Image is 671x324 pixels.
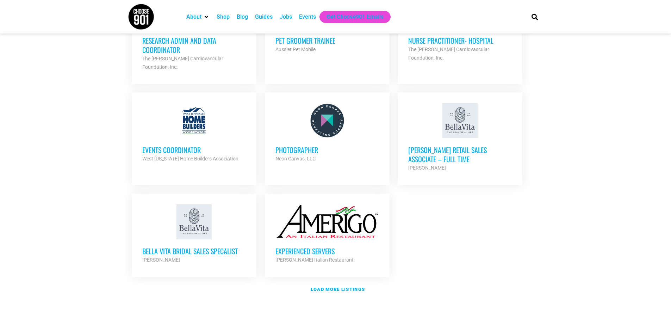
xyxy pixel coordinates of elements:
h3: Experienced Servers [275,246,379,256]
div: About [183,11,213,23]
h3: Events Coordinator [142,145,246,154]
a: [PERSON_NAME] Retail Sales Associate – Full Time [PERSON_NAME] [398,92,522,183]
h3: Research Admin and Data Coordinator [142,36,246,54]
a: Guides [255,13,273,21]
strong: Load more listings [311,287,365,292]
h3: Photographer [275,145,379,154]
strong: The [PERSON_NAME] Cardiovascular Foundation, Inc. [408,47,489,61]
a: Load more listings [128,281,543,298]
h3: Bella Vita Bridal Sales Specalist [142,246,246,256]
a: Shop [217,13,230,21]
div: Search [529,11,540,23]
a: Events [299,13,316,21]
a: Bella Vita Bridal Sales Specalist [PERSON_NAME] [132,194,256,275]
h3: Pet Groomer Trainee [275,36,379,45]
strong: West [US_STATE] Home Builders Association [142,156,238,161]
strong: [PERSON_NAME] [408,165,446,171]
a: About [186,13,201,21]
strong: The [PERSON_NAME] Cardiovascular Foundation, Inc. [142,56,223,70]
h3: Nurse Practitioner- Hospital [408,36,512,45]
nav: Main nav [183,11,520,23]
a: Blog [237,13,248,21]
a: Experienced Servers [PERSON_NAME] Italian Restaurant [265,194,390,275]
strong: [PERSON_NAME] [142,257,180,263]
a: Photographer Neon Canvas, LLC [265,92,390,173]
strong: [PERSON_NAME] Italian Restaurant [275,257,354,263]
strong: Aussiet Pet Mobile [275,47,316,52]
strong: Neon Canvas, LLC [275,156,316,161]
h3: [PERSON_NAME] Retail Sales Associate – Full Time [408,145,512,164]
a: Get Choose901 Emails [327,13,384,21]
a: Events Coordinator West [US_STATE] Home Builders Association [132,92,256,173]
a: Jobs [280,13,292,21]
